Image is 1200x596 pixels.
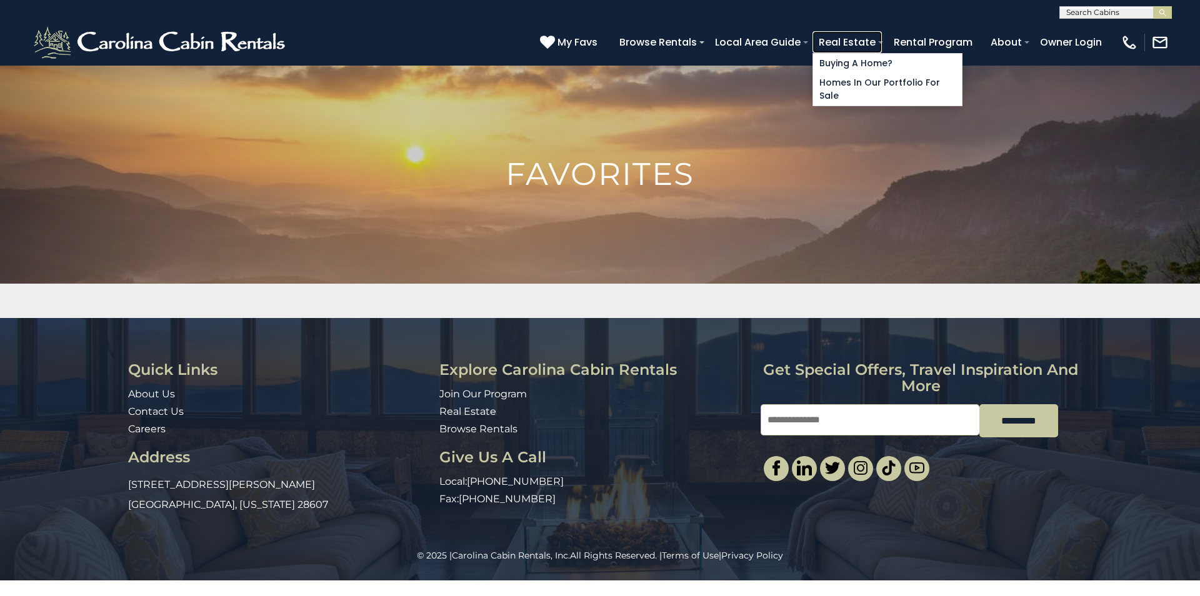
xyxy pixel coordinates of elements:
[984,31,1028,53] a: About
[540,34,601,51] a: My Favs
[28,549,1172,562] p: All Rights Reserved. | |
[853,460,868,475] img: instagram-single.svg
[557,34,597,50] span: My Favs
[812,31,882,53] a: Real Estate
[439,449,751,465] h3: Give Us A Call
[128,388,175,400] a: About Us
[417,550,570,561] span: © 2025 |
[1121,34,1138,51] img: phone-regular-white.png
[909,460,924,475] img: youtube-light.svg
[769,460,784,475] img: facebook-single.svg
[761,362,1081,395] h3: Get special offers, travel inspiration and more
[439,388,527,400] a: Join Our Program
[439,362,751,378] h3: Explore Carolina Cabin Rentals
[881,460,896,475] img: tiktok.svg
[31,24,291,61] img: White-1-2.png
[825,460,840,475] img: twitter-single.svg
[439,423,517,435] a: Browse Rentals
[459,493,556,505] a: [PHONE_NUMBER]
[797,460,812,475] img: linkedin-single.svg
[439,475,751,489] p: Local:
[662,550,719,561] a: Terms of Use
[128,405,184,417] a: Contact Us
[721,550,783,561] a: Privacy Policy
[128,449,430,465] h3: Address
[1151,34,1169,51] img: mail-regular-white.png
[128,475,430,515] p: [STREET_ADDRESS][PERSON_NAME] [GEOGRAPHIC_DATA], [US_STATE] 28607
[887,31,979,53] a: Rental Program
[813,54,962,73] a: Buying A Home?
[813,73,962,106] a: Homes in Our Portfolio For Sale
[452,550,570,561] a: Carolina Cabin Rentals, Inc.
[467,475,564,487] a: [PHONE_NUMBER]
[613,31,703,53] a: Browse Rentals
[709,31,807,53] a: Local Area Guide
[1034,31,1108,53] a: Owner Login
[439,492,751,507] p: Fax:
[128,362,430,378] h3: Quick Links
[128,423,166,435] a: Careers
[439,405,496,417] a: Real Estate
